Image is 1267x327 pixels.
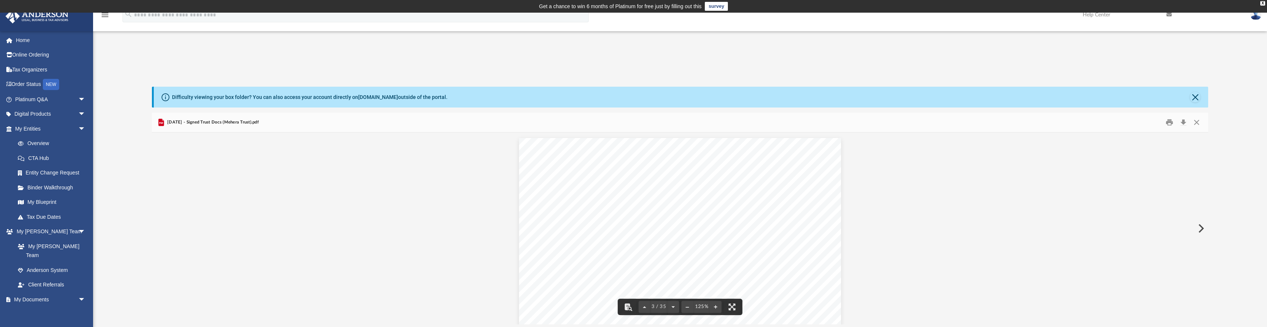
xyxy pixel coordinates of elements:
[1162,116,1177,128] button: Print
[10,180,97,195] a: Binder Walkthrough
[78,224,93,240] span: arrow_drop_down
[539,2,702,11] div: Get a chance to win 6 months of Platinum for free just by filling out this
[101,10,109,19] i: menu
[710,299,722,315] button: Zoom in
[5,107,97,122] a: Digital Productsarrow_drop_down
[650,304,668,309] span: 3 / 35
[152,132,1209,324] div: Document Viewer
[620,299,636,315] button: Toggle findbar
[1192,218,1209,239] button: Next File
[650,299,668,315] button: 3 / 35
[358,94,398,100] a: [DOMAIN_NAME]
[78,107,93,122] span: arrow_drop_down
[166,119,259,126] span: [DATE] - Signed Trust Docs (Mehera Trust).pdf
[78,92,93,107] span: arrow_drop_down
[10,151,97,166] a: CTA Hub
[43,79,59,90] div: NEW
[5,292,93,307] a: My Documentsarrow_drop_down
[681,299,693,315] button: Zoom out
[5,92,97,107] a: Platinum Q&Aarrow_drop_down
[78,121,93,137] span: arrow_drop_down
[1260,1,1265,6] div: close
[5,77,97,92] a: Order StatusNEW
[10,209,97,224] a: Tax Due Dates
[10,136,97,151] a: Overview
[724,299,740,315] button: Enter fullscreen
[78,292,93,307] span: arrow_drop_down
[101,14,109,19] a: menu
[5,33,97,48] a: Home
[1250,9,1261,20] img: User Pic
[3,9,71,23] img: Anderson Advisors Platinum Portal
[152,113,1209,324] div: Preview
[667,299,679,315] button: Next page
[10,278,93,292] a: Client Referrals
[1190,92,1200,102] button: Close
[639,299,650,315] button: Previous page
[705,2,728,11] a: survey
[1190,116,1203,128] button: Close
[10,263,93,278] a: Anderson System
[10,239,89,263] a: My [PERSON_NAME] Team
[124,10,133,18] i: search
[5,48,97,62] a: Online Ordering
[1177,116,1190,128] button: Download
[10,166,97,180] a: Entity Change Request
[10,195,93,210] a: My Blueprint
[5,62,97,77] a: Tax Organizers
[5,224,93,239] a: My [PERSON_NAME] Teamarrow_drop_down
[172,93,448,101] div: Difficulty viewing your box folder? You can also access your account directly on outside of the p...
[5,121,97,136] a: My Entitiesarrow_drop_down
[693,304,710,309] div: Current zoom level
[152,132,1209,324] div: File preview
